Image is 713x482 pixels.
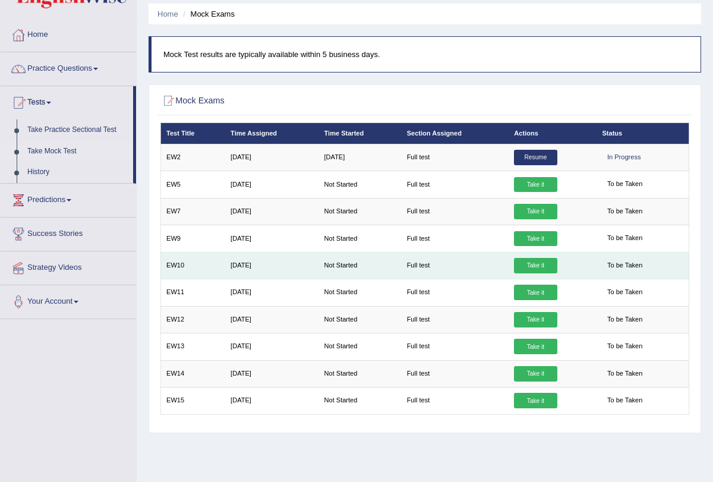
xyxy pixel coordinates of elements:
p: Mock Test results are typically available within 5 business days. [163,49,689,60]
td: Not Started [318,360,401,387]
td: Full test [401,279,509,306]
td: [DATE] [225,388,318,414]
li: Mock Exams [180,8,235,20]
a: Take it [514,231,557,247]
td: EW12 [160,306,225,333]
span: To be Taken [602,258,647,273]
a: Home [157,10,178,18]
td: Not Started [318,171,401,198]
td: Full test [401,252,509,279]
td: Not Started [318,225,401,252]
a: Take it [514,285,557,300]
td: [DATE] [225,360,318,387]
a: History [22,162,133,183]
td: EW13 [160,333,225,360]
a: Resume [514,150,557,165]
h2: Mock Exams [160,93,488,109]
a: Your Account [1,285,136,315]
td: Full test [401,306,509,333]
span: To be Taken [602,285,647,301]
td: [DATE] [225,279,318,306]
span: To be Taken [602,204,647,219]
td: [DATE] [225,225,318,252]
td: [DATE] [225,198,318,225]
div: In Progress [602,150,646,165]
td: [DATE] [225,306,318,333]
td: EW14 [160,360,225,387]
td: EW10 [160,252,225,279]
a: Take it [514,258,557,273]
td: Not Started [318,198,401,225]
td: Full test [401,171,509,198]
td: Not Started [318,252,401,279]
th: Status [597,123,689,144]
td: Full test [401,333,509,360]
span: To be Taken [602,366,647,382]
a: Success Stories [1,218,136,247]
a: Take it [514,339,557,354]
td: Not Started [318,279,401,306]
a: Take it [514,393,557,408]
th: Actions [509,123,597,144]
a: Take Practice Sectional Test [22,119,133,141]
td: Not Started [318,388,401,414]
td: Full test [401,388,509,414]
td: [DATE] [225,171,318,198]
td: [DATE] [225,252,318,279]
th: Test Title [160,123,225,144]
span: To be Taken [602,339,647,355]
span: To be Taken [602,393,647,409]
td: Not Started [318,306,401,333]
a: Strategy Videos [1,251,136,281]
td: EW2 [160,144,225,171]
a: Practice Questions [1,52,136,82]
td: Full test [401,360,509,387]
td: Not Started [318,333,401,360]
td: Full test [401,225,509,252]
a: Take it [514,204,557,219]
span: To be Taken [602,312,647,327]
th: Section Assigned [401,123,509,144]
td: EW7 [160,198,225,225]
th: Time Assigned [225,123,318,144]
td: [DATE] [225,144,318,171]
td: EW15 [160,388,225,414]
td: [DATE] [225,333,318,360]
td: EW11 [160,279,225,306]
a: Home [1,18,136,48]
a: Take Mock Test [22,141,133,162]
td: EW9 [160,225,225,252]
td: Full test [401,198,509,225]
a: Take it [514,177,557,193]
span: To be Taken [602,177,647,193]
span: To be Taken [602,231,647,247]
td: EW5 [160,171,225,198]
td: Full test [401,144,509,171]
th: Time Started [318,123,401,144]
a: Tests [1,86,133,116]
a: Take it [514,312,557,327]
a: Take it [514,366,557,382]
a: Predictions [1,184,136,213]
td: [DATE] [318,144,401,171]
